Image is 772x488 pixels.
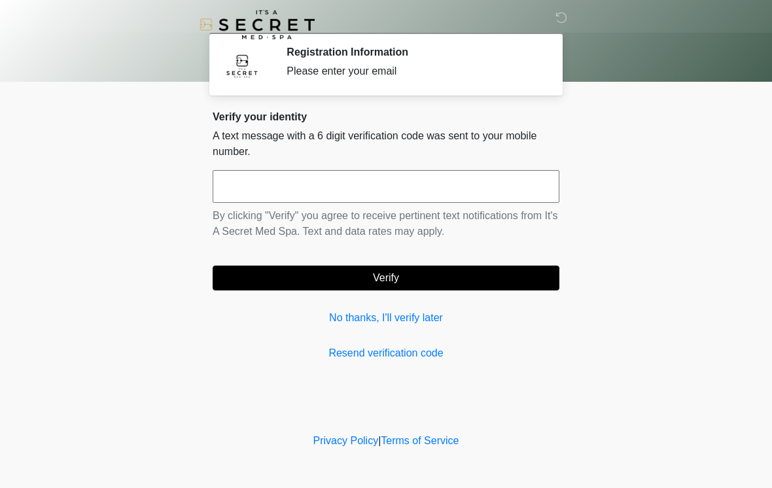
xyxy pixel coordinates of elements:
div: Please enter your email [287,63,540,79]
a: | [378,435,381,446]
img: Agent Avatar [222,46,262,85]
a: No thanks, I'll verify later [213,310,559,326]
p: A text message with a 6 digit verification code was sent to your mobile number. [213,128,559,160]
button: Verify [213,266,559,290]
h2: Verify your identity [213,111,559,123]
img: It's A Secret Med Spa Logo [200,10,315,39]
a: Resend verification code [213,345,559,361]
a: Terms of Service [381,435,459,446]
a: Privacy Policy [313,435,379,446]
h2: Registration Information [287,46,540,58]
p: By clicking "Verify" you agree to receive pertinent text notifications from It's A Secret Med Spa... [213,208,559,239]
